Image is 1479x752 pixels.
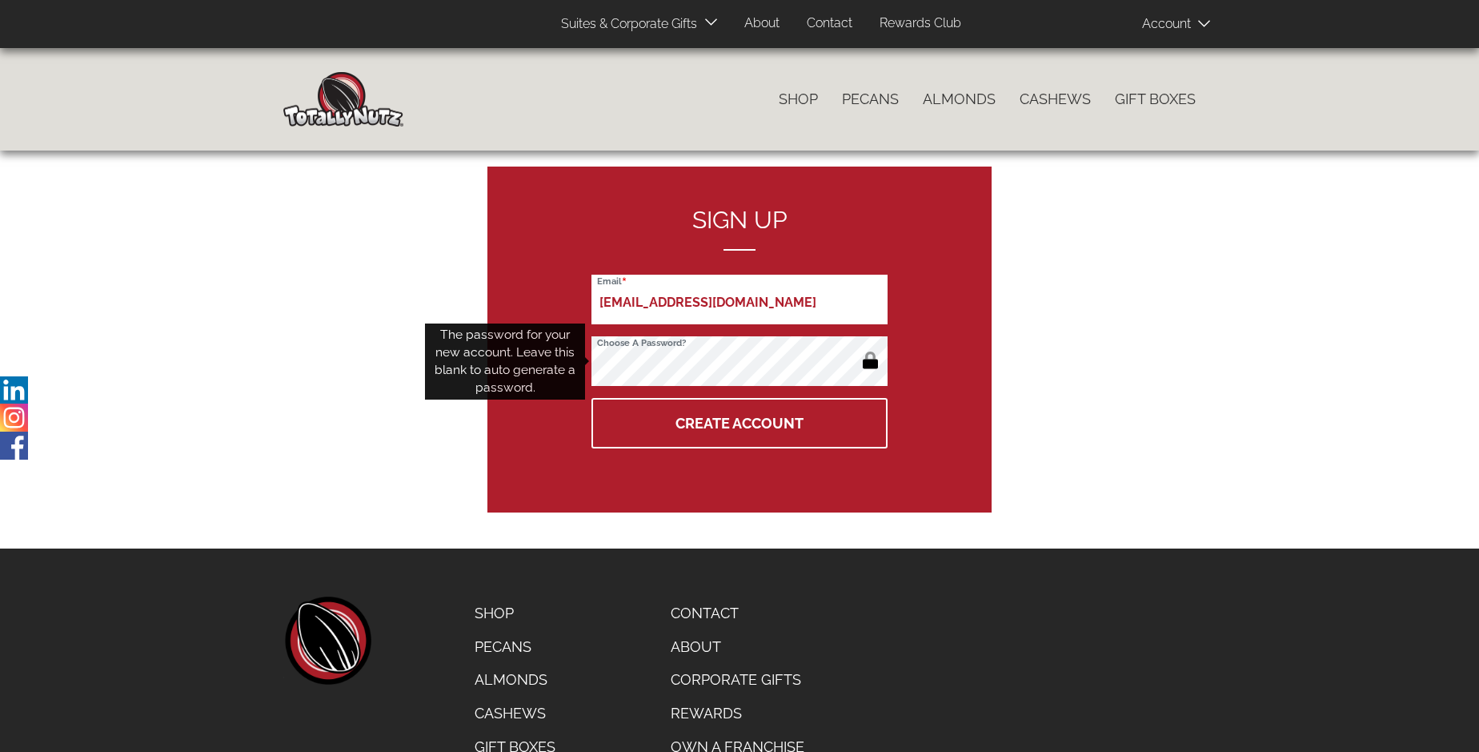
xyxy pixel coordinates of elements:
a: Suites & Corporate Gifts [549,9,702,40]
a: Pecans [830,82,911,116]
a: home [283,597,371,685]
a: Almonds [911,82,1008,116]
a: Pecans [463,630,567,664]
h2: Sign up [591,207,888,251]
a: Contact [659,597,816,630]
img: Home [283,72,403,127]
a: Rewards Club [868,8,973,39]
input: Email [591,275,888,324]
a: Corporate Gifts [659,663,816,697]
div: The password for your new account. Leave this blank to auto generate a password. [425,324,585,400]
button: Create Account [591,398,888,448]
a: Cashews [463,697,567,730]
a: About [732,8,792,39]
a: Shop [463,597,567,630]
a: Gift Boxes [1103,82,1208,116]
a: Almonds [463,663,567,697]
a: Cashews [1008,82,1103,116]
a: About [659,630,816,664]
a: Shop [767,82,830,116]
a: Contact [795,8,864,39]
a: Rewards [659,697,816,730]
